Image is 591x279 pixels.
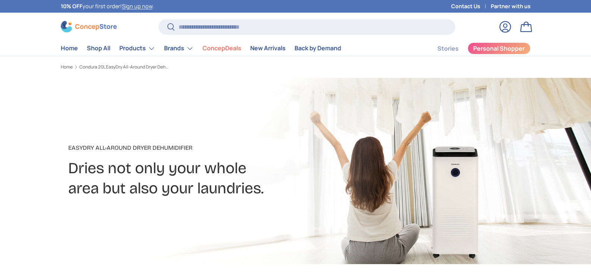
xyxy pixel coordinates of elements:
[119,41,155,56] a: Products
[61,41,341,56] nav: Primary
[437,41,459,56] a: Stories
[68,143,355,152] p: EasyDry All-Around Dryer Dehumidifier
[122,3,153,10] a: Sign up now
[160,41,198,56] summary: Brands
[61,3,82,10] strong: 10% OFF
[61,64,310,70] nav: Breadcrumbs
[419,41,531,56] nav: Secondary
[250,41,286,56] a: New Arrivals
[79,65,169,69] a: Condura 20L EasyDry All-Around Dryer Dehumidifier
[61,41,78,56] a: Home
[451,2,491,10] a: Contact Us
[61,65,73,69] a: Home
[87,41,110,56] a: Shop All
[164,41,194,56] a: Brands
[202,41,241,56] a: ConcepDeals
[473,45,525,51] span: Personal Shopper
[295,41,341,56] a: Back by Demand
[61,21,117,32] img: ConcepStore
[115,41,160,56] summary: Products
[68,158,355,199] h2: Dries not only your whole area but also your laundries.
[61,2,154,10] p: your first order! .
[468,42,531,54] a: Personal Shopper
[491,2,531,10] a: Partner with us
